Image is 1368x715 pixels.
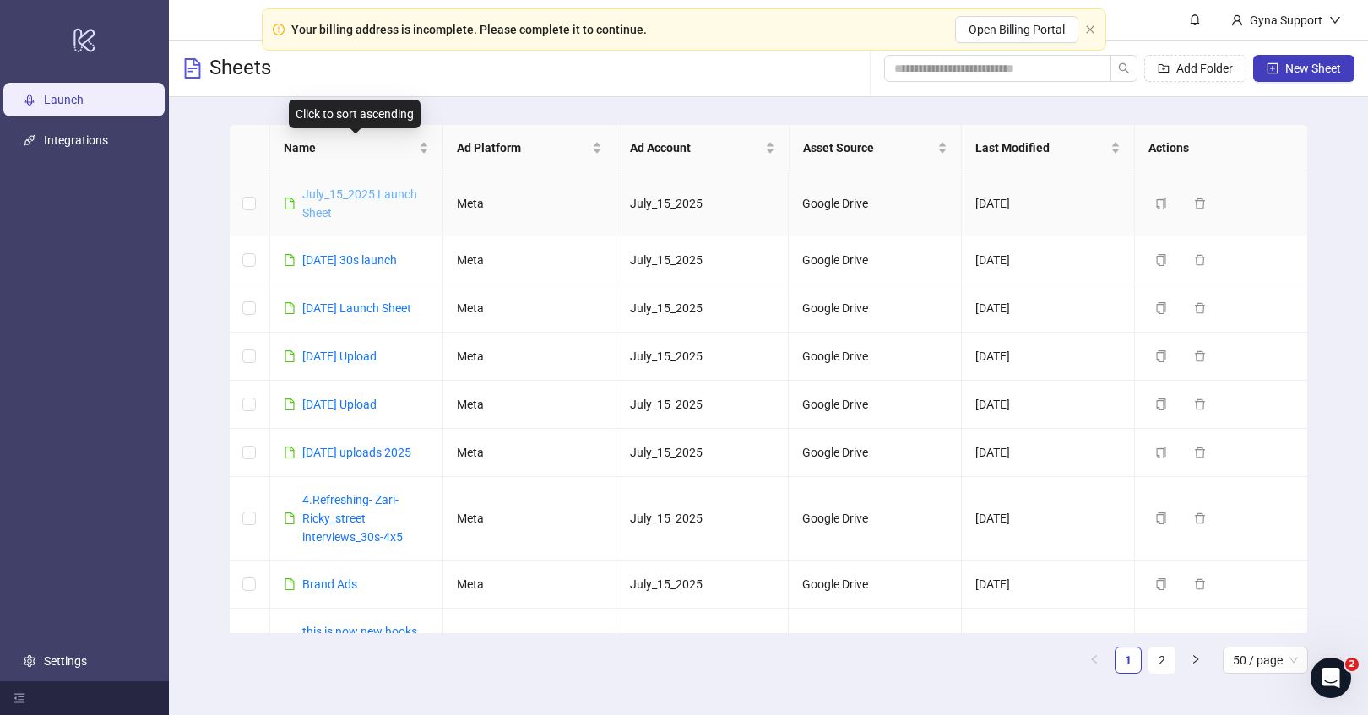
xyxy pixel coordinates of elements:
td: July_15_2025 [616,236,790,284]
button: close [1085,24,1095,35]
td: [DATE] [962,609,1135,674]
td: Google Drive [789,477,962,561]
span: copy [1155,447,1167,458]
td: [DATE] [962,171,1135,236]
span: delete [1194,578,1206,590]
td: Meta [443,561,616,609]
td: Google Drive [789,171,962,236]
span: Add Folder [1176,62,1233,75]
a: Settings [44,654,87,668]
span: Ad Account [630,138,762,157]
span: 50 / page [1233,647,1298,673]
td: July_15_2025 [616,429,790,477]
button: left [1081,647,1108,674]
a: July_15_2025 Launch Sheet [302,187,417,219]
li: 1 [1115,647,1142,674]
span: delete [1194,350,1206,362]
td: July_15_2025 [616,477,790,561]
th: Asset Source [790,125,963,171]
a: 4.Refreshing- Zari-Ricky_street interviews_30s-4x5 [302,493,403,544]
span: folder-add [1158,62,1170,74]
td: Meta [443,171,616,236]
td: [DATE] [962,333,1135,381]
div: Gyna Support [1243,11,1329,30]
span: New Sheet [1285,62,1341,75]
span: Ad Platform [457,138,589,157]
span: copy [1155,254,1167,266]
span: delete [1194,198,1206,209]
span: delete [1194,512,1206,524]
th: Ad Platform [443,125,616,171]
td: Meta [443,236,616,284]
td: Meta [443,381,616,429]
td: Google Drive [789,429,962,477]
a: Launch [44,93,84,106]
iframe: Intercom live chat [1311,658,1351,698]
th: Name [270,125,443,171]
div: Click to sort ascending [289,100,421,128]
a: 1 [1116,647,1141,673]
td: [DATE] [962,236,1135,284]
span: search [1118,62,1130,74]
a: this is now new hooks 40s [302,625,417,657]
div: Page Size [1223,647,1308,674]
span: copy [1155,398,1167,410]
span: menu-fold [14,692,25,704]
td: Meta [443,477,616,561]
a: Integrations [44,133,108,147]
button: Add Folder [1144,55,1246,82]
td: July_15_2025 [616,381,790,429]
span: bell [1189,14,1201,25]
td: [DATE] [962,429,1135,477]
span: delete [1194,254,1206,266]
span: copy [1155,350,1167,362]
span: copy [1155,302,1167,314]
span: Asset Source [803,138,935,157]
a: [DATE] Launch Sheet [302,301,411,315]
td: July_15_2025 [616,171,790,236]
a: [DATE] Upload [302,349,377,363]
button: right [1182,647,1209,674]
li: 2 [1148,647,1175,674]
a: 2 [1149,647,1175,673]
span: user [1231,14,1243,26]
span: Name [284,138,415,157]
span: delete [1194,302,1206,314]
span: file [284,512,296,524]
td: [DATE] [962,477,1135,561]
h3: Sheets [209,55,271,82]
span: copy [1155,578,1167,590]
a: Brand Ads [302,577,357,591]
span: delete [1194,447,1206,458]
td: [DATE] [962,284,1135,333]
span: copy [1155,198,1167,209]
td: Google Drive [789,236,962,284]
span: file [284,254,296,266]
span: down [1329,14,1341,26]
td: July_15_2025 [616,561,790,609]
span: Open Billing Portal [969,23,1065,36]
th: Last Modified [962,125,1135,171]
span: 2 [1345,658,1359,671]
td: Meta [443,284,616,333]
span: plus-square [1267,62,1278,74]
span: Last Modified [975,138,1107,157]
td: July_15_2025 [616,609,790,674]
span: file [284,578,296,590]
a: [DATE] 30s launch [302,253,397,267]
a: [DATE] Upload [302,398,377,411]
span: right [1191,654,1201,664]
td: July_15_2025 [616,333,790,381]
td: Google Drive [789,381,962,429]
a: [DATE] uploads 2025 [302,446,411,459]
th: Actions [1135,125,1308,171]
div: Your billing address is incomplete. Please complete it to continue. [291,20,647,39]
span: file [284,398,296,410]
span: delete [1194,398,1206,410]
td: Google Drive [789,561,962,609]
span: copy [1155,512,1167,524]
span: left [1089,654,1099,664]
td: Meta [443,333,616,381]
li: Previous Page [1081,647,1108,674]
